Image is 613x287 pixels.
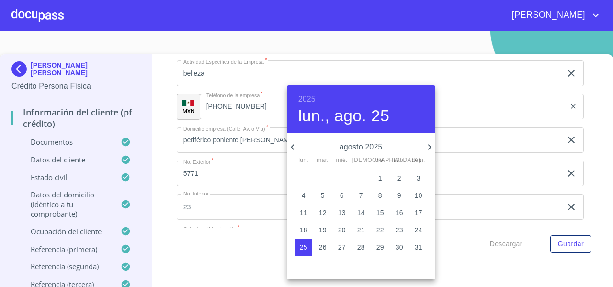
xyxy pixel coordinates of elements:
button: 10 [410,187,427,205]
p: 9 [397,191,401,200]
p: 29 [376,242,384,252]
button: 30 [391,239,408,256]
p: 22 [376,225,384,235]
button: 13 [333,205,351,222]
button: 8 [372,187,389,205]
p: 3 [417,173,420,183]
p: 20 [338,225,346,235]
p: 15 [376,208,384,218]
p: agosto 2025 [298,141,424,153]
p: 13 [338,208,346,218]
button: 9 [391,187,408,205]
p: 24 [415,225,422,235]
p: 12 [319,208,327,218]
p: 1 [378,173,382,183]
p: 11 [300,208,307,218]
button: 3 [410,170,427,187]
p: 7 [359,191,363,200]
button: 1 [372,170,389,187]
button: 26 [314,239,331,256]
button: 6 [333,187,351,205]
button: 31 [410,239,427,256]
button: 25 [295,239,312,256]
button: 19 [314,222,331,239]
button: lun., ago. 25 [298,106,389,126]
span: mié. [333,156,351,165]
p: 28 [357,242,365,252]
button: 29 [372,239,389,256]
span: dom. [410,156,427,165]
span: lun. [295,156,312,165]
span: vie. [372,156,389,165]
button: 5 [314,187,331,205]
p: 26 [319,242,327,252]
button: 21 [352,222,370,239]
p: 31 [415,242,422,252]
p: 21 [357,225,365,235]
p: 19 [319,225,327,235]
p: 27 [338,242,346,252]
button: 4 [295,187,312,205]
p: 2 [397,173,401,183]
button: 11 [295,205,312,222]
button: 17 [410,205,427,222]
span: sáb. [391,156,408,165]
p: 10 [415,191,422,200]
button: 18 [295,222,312,239]
button: 15 [372,205,389,222]
span: [DEMOGRAPHIC_DATA]. [352,156,370,165]
button: 12 [314,205,331,222]
p: 5 [321,191,325,200]
p: 18 [300,225,307,235]
p: 23 [396,225,403,235]
span: mar. [314,156,331,165]
button: 28 [352,239,370,256]
p: 6 [340,191,344,200]
button: 2 [391,170,408,187]
button: 14 [352,205,370,222]
button: 16 [391,205,408,222]
p: 16 [396,208,403,218]
button: 7 [352,187,370,205]
button: 23 [391,222,408,239]
p: 4 [302,191,306,200]
p: 30 [396,242,403,252]
button: 27 [333,239,351,256]
button: 24 [410,222,427,239]
button: 22 [372,222,389,239]
p: 14 [357,208,365,218]
p: 17 [415,208,422,218]
p: 8 [378,191,382,200]
button: 2025 [298,92,316,106]
button: 20 [333,222,351,239]
p: 25 [300,242,307,252]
